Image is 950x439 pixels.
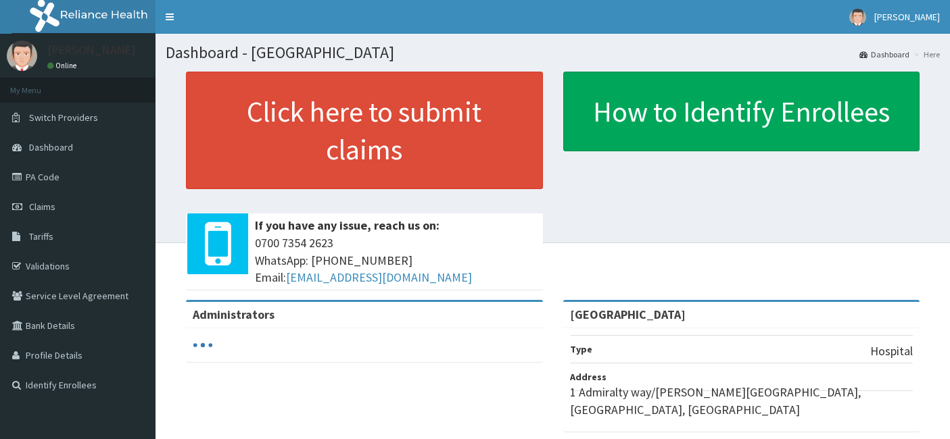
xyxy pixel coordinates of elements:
a: Dashboard [859,49,909,60]
a: [EMAIL_ADDRESS][DOMAIN_NAME] [286,269,472,285]
strong: [GEOGRAPHIC_DATA] [570,307,686,322]
a: Online [47,61,80,70]
p: Hospital [870,342,913,360]
span: 0700 7354 2623 WhatsApp: [PHONE_NUMBER] Email: [255,234,536,286]
img: User Image [7,41,37,71]
a: How to Identify Enrollees [563,72,920,151]
span: Claims [29,201,55,213]
span: Tariffs [29,230,53,242]
b: If you have any issue, reach us on: [255,217,440,233]
span: Switch Providers [29,111,98,124]
p: 1 Admiralty way/[PERSON_NAME][GEOGRAPHIC_DATA], [GEOGRAPHIC_DATA], [GEOGRAPHIC_DATA] [570,384,913,418]
span: Dashboard [29,141,73,153]
p: [PERSON_NAME] [47,44,136,56]
h1: Dashboard - [GEOGRAPHIC_DATA] [166,44,940,61]
a: Click here to submit claims [186,72,543,189]
b: Type [570,343,592,355]
svg: audio-loading [193,335,213,355]
b: Address [570,371,607,383]
b: Administrators [193,307,275,322]
img: User Image [849,9,866,26]
span: [PERSON_NAME] [874,11,940,23]
li: Here [911,49,940,60]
